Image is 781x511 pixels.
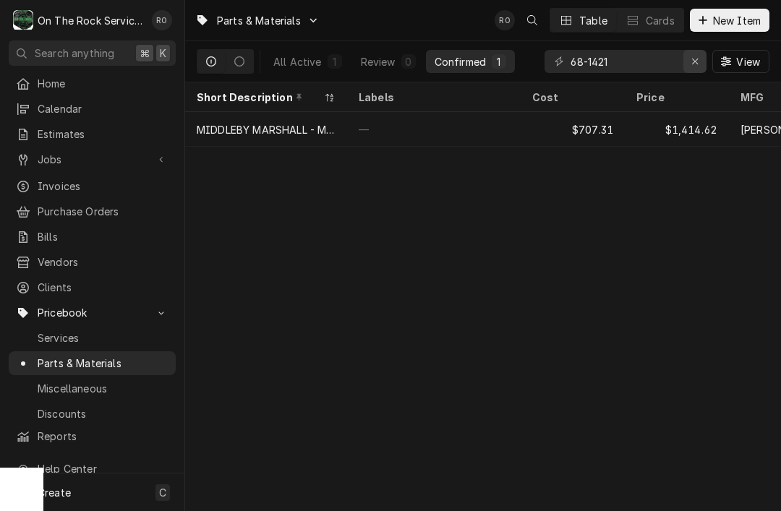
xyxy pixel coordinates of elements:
span: Estimates [38,126,168,142]
div: All Active [273,54,322,69]
div: Short Description [197,90,321,105]
span: Parts & Materials [217,13,301,28]
button: View [712,50,769,73]
div: Table [579,13,607,28]
span: Calendar [38,101,168,116]
span: Search anything [35,46,114,61]
span: C [159,485,166,500]
span: New Item [710,13,764,28]
div: 1 [495,54,503,69]
span: Purchase Orders [38,204,168,219]
a: Vendors [9,250,176,274]
span: Clients [38,280,168,295]
span: Bills [38,229,168,244]
a: Bills [9,225,176,249]
div: Confirmed [435,54,486,69]
a: Go to Jobs [9,147,176,171]
div: $707.31 [521,112,625,147]
a: Purchase Orders [9,199,176,223]
a: Calendar [9,97,176,121]
div: RO [152,10,172,30]
div: On The Rock Services [38,13,144,28]
div: Cards [646,13,675,28]
div: 0 [404,54,413,69]
div: RO [495,10,515,30]
div: $1,414.62 [625,112,729,147]
span: ⌘ [140,46,150,61]
div: Price [636,90,714,105]
span: Home [38,76,168,91]
div: MIDDLEBY MARSHALL - MOTOR, 1/2HP 50/60HZ200-230/115 [197,122,336,137]
span: Invoices [38,179,168,194]
span: Pricebook [38,305,147,320]
button: Open search [521,9,544,32]
a: Parts & Materials [9,351,176,375]
span: Parts & Materials [38,356,168,371]
a: Go to Parts & Materials [189,9,325,33]
a: Go to Pricebook [9,301,176,325]
div: On The Rock Services's Avatar [13,10,33,30]
button: Erase input [683,50,707,73]
span: Miscellaneous [38,381,168,396]
a: Clients [9,275,176,299]
a: Estimates [9,122,176,146]
span: Vendors [38,254,168,270]
span: View [733,54,763,69]
span: K [160,46,166,61]
a: Discounts [9,402,176,426]
button: Search anything⌘K [9,40,176,66]
span: Reports [38,429,168,444]
a: Miscellaneous [9,377,176,400]
div: Rich Ortega's Avatar [152,10,172,30]
a: Go to Help Center [9,457,176,481]
a: Home [9,72,176,95]
span: Create [38,486,71,499]
span: Jobs [38,152,147,167]
input: Keyword search [571,50,679,73]
a: Invoices [9,174,176,198]
div: 1 [330,54,339,69]
a: Services [9,326,176,350]
div: Labels [359,90,509,105]
div: O [13,10,33,30]
span: Discounts [38,406,168,421]
div: Rich Ortega's Avatar [495,10,515,30]
a: Reports [9,424,176,448]
div: — [347,112,521,147]
button: New Item [690,9,769,32]
span: Help Center [38,461,167,476]
div: Review [361,54,396,69]
div: Cost [532,90,610,105]
span: Services [38,330,168,345]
